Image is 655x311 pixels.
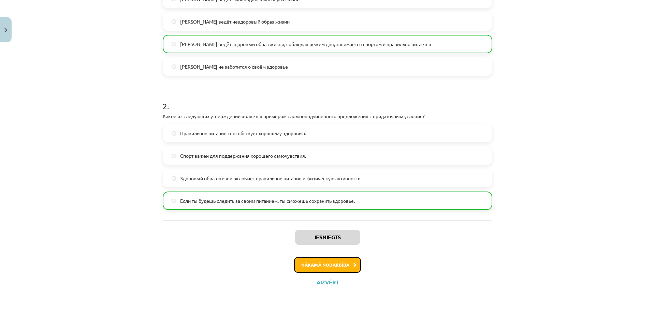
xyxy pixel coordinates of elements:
span: [PERSON_NAME] ведёт нездоровый образ жизни [180,18,290,25]
input: Спорт важен для поддержания хорошего самочувствия. [172,154,176,158]
input: Правильное питание способствует хорошему здоровью. [172,131,176,136]
span: Здоровый образ жизни включает правильное питание и физическую активность. [180,175,361,182]
span: Если ты будешь следить за своим питанием, ты сможешь сохранить здоровье. [180,197,355,204]
button: Nākamā nodarbība [294,257,361,273]
input: [PERSON_NAME] ведёт нездоровый образ жизни [172,19,176,24]
input: [PERSON_NAME] не заботится о своём здоровье [172,65,176,69]
input: Здоровый образ жизни включает правильное питание и физическую активность. [172,176,176,181]
button: Aizvērt [315,279,340,286]
input: Если ты будешь следить за своим питанием, ты сможешь сохранить здоровье. [172,199,176,203]
span: Спорт важен для поддержания хорошего самочувствия. [180,152,306,159]
span: Правильное питание способствует хорошему здоровью. [180,130,306,137]
button: Iesniegts [295,230,360,245]
span: [PERSON_NAME] ведёт здоровый образ жизни, соблюдая режим дня, занимается спортом и правильно пита... [180,41,431,48]
input: [PERSON_NAME] ведёт здоровый образ жизни, соблюдая режим дня, занимается спортом и правильно пита... [172,42,176,46]
img: icon-close-lesson-0947bae3869378f0d4975bcd49f059093ad1ed9edebbc8119c70593378902aed.svg [4,28,7,32]
span: [PERSON_NAME] не заботится о своём здоровье [180,63,288,70]
p: Какое из следующих утверждений является примером сложноподчиненного предложения с придаточным усл... [163,113,492,120]
h1: 2 . [163,89,492,111]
